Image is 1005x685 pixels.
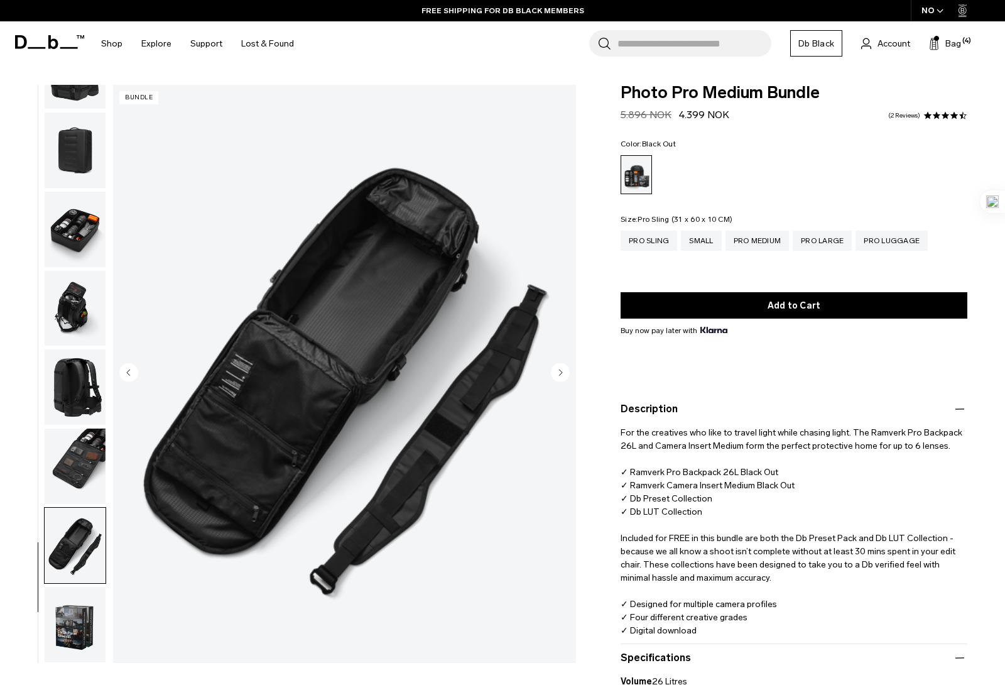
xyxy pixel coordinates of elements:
li: 10 / 11 [113,85,576,663]
span: Buy now pay later with [621,325,727,336]
img: Photo Pro Medium Bundle [45,112,106,188]
button: Bag (4) [929,36,961,51]
a: Explore [141,21,171,66]
s: 5.896 NOK [621,109,671,121]
a: Db Black [790,30,842,57]
span: Black Out [642,140,676,148]
a: Pro Luggage [856,231,928,251]
img: Photo Pro Medium Bundle [45,192,106,267]
span: Photo Pro Medium Bundle [621,85,967,101]
a: Pro Medium [725,231,790,251]
a: Pro Sling [621,231,677,251]
button: Photo Pro Medium Bundle [44,112,106,189]
a: Support [190,21,222,66]
img: Photo Pro Medium Bundle [45,429,106,504]
span: Account [877,37,910,50]
button: Photo Pro Medium Bundle [44,349,106,425]
img: Photo Pro Medium Bundle [45,508,106,583]
nav: Main Navigation [92,21,303,66]
button: Specifications [621,650,967,666]
button: Photo Pro Medium Bundle [44,586,106,663]
button: Photo Pro Medium Bundle [44,428,106,505]
button: Photo Pro Medium Bundle [44,507,106,584]
a: Account [861,36,910,51]
img: Photo Pro Medium Bundle [45,349,106,425]
button: Next slide [551,363,570,385]
p: Bundle [119,91,158,104]
a: 2 reviews [888,112,920,119]
img: Photo Pro Medium Bundle [113,85,576,663]
span: Pro Sling (31 x 60 x 10 CM) [638,215,732,224]
a: FREE SHIPPING FOR DB BLACK MEMBERS [421,5,584,16]
legend: Color: [621,140,676,148]
button: Photo Pro Medium Bundle [44,270,106,347]
a: Shop [101,21,122,66]
span: (4) [962,36,971,47]
a: Lost & Found [241,21,294,66]
p: For the creatives who like to travel light while chasing light. The Ramverk Pro Backpack 26L and ... [621,417,967,637]
a: Black Out [621,155,652,194]
img: Photo Pro Medium Bundle [45,587,106,662]
button: Description [621,402,967,417]
button: Previous slide [119,363,138,385]
a: Small [681,231,721,251]
img: {"height" => 20, "alt" => "Klarna"} [700,327,727,333]
button: Add to Cart [621,292,967,319]
span: 4.399 NOK [679,109,729,121]
a: Pro Large [793,231,852,251]
legend: Size: [621,216,732,223]
span: Bag [945,37,961,50]
button: Photo Pro Medium Bundle [44,191,106,268]
img: Photo Pro Medium Bundle [45,271,106,346]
